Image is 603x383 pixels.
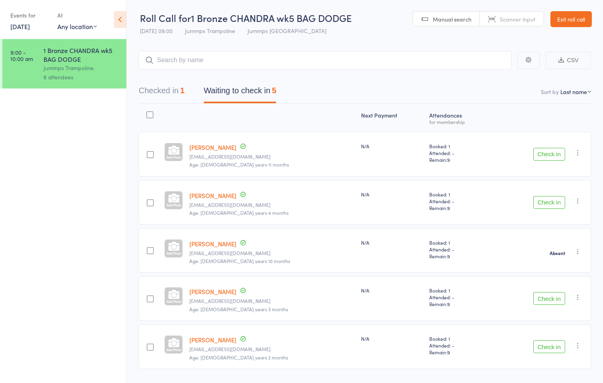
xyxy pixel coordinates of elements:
[140,11,191,24] span: Roll Call for
[429,294,490,301] span: Attended: -
[429,287,490,294] span: Booked: 1
[500,15,536,23] span: Scanner input
[429,149,490,156] span: Attended: -
[189,191,236,200] a: [PERSON_NAME]
[429,253,490,259] span: Remain:
[533,340,565,353] button: Check in
[361,239,423,246] div: N/A
[550,11,592,27] a: Exit roll call
[185,27,235,35] span: Jummps Trampoline
[429,143,490,149] span: Booked: 1
[57,22,97,31] div: Any location
[361,335,423,342] div: N/A
[180,86,185,95] div: 1
[546,52,591,69] button: CSV
[139,82,185,103] button: Checked in1
[361,191,423,198] div: N/A
[189,287,236,296] a: [PERSON_NAME]
[550,250,565,256] strong: Absent
[533,148,565,161] button: Check in
[247,27,326,35] span: Jummps [GEOGRAPHIC_DATA]
[533,292,565,305] button: Check in
[204,82,276,103] button: Waiting to check in5
[10,22,30,31] a: [DATE]
[43,73,120,82] div: 6 attendees
[189,161,289,168] span: Age: [DEMOGRAPHIC_DATA] years 11 months
[139,51,511,69] input: Search by name
[189,209,289,216] span: Age: [DEMOGRAPHIC_DATA] years 4 months
[140,27,173,35] span: [DATE] 09:00
[189,336,236,344] a: [PERSON_NAME]
[429,246,490,253] span: Attended: -
[189,154,355,159] small: Thosken@gmail.com
[2,39,126,88] a: 9:00 -10:00 am1 Bronze CHANDRA wk5 BAG DODGEJummps Trampoline6 attendees
[189,298,355,304] small: martinovicd@outlook.com
[429,349,490,356] span: Remain:
[433,15,471,23] span: Manual search
[429,335,490,342] span: Booked: 1
[358,107,426,128] div: Next Payment
[429,191,490,198] span: Booked: 1
[533,196,565,209] button: Check in
[541,88,559,96] label: Sort by
[447,204,450,211] span: 9
[429,239,490,246] span: Booked: 1
[429,342,490,349] span: Attended: -
[429,204,490,211] span: Remain:
[429,301,490,307] span: Remain:
[189,250,355,256] small: emmapegs@gmail.com
[272,86,276,95] div: 5
[10,9,49,22] div: Events for
[429,156,490,163] span: Remain:
[189,257,290,264] span: Age: [DEMOGRAPHIC_DATA] years 10 months
[10,49,33,62] time: 9:00 - 10:00 am
[191,11,352,24] span: 1 Bronze CHANDRA wk5 BAG DODGE
[57,9,97,22] div: At
[429,119,490,124] div: for membership
[447,301,450,307] span: 9
[429,198,490,204] span: Attended: -
[560,88,587,96] div: Last name
[189,346,355,352] small: jasmine.greer01@gmail.com
[43,46,120,63] div: 1 Bronze CHANDRA wk5 BAG DODGE
[361,143,423,149] div: N/A
[447,349,450,356] span: 9
[43,63,120,73] div: Jummps Trampoline
[447,253,450,259] span: 9
[189,143,236,151] a: [PERSON_NAME]
[189,306,288,312] span: Age: [DEMOGRAPHIC_DATA] years 3 months
[426,107,493,128] div: Atten­dances
[189,240,236,248] a: [PERSON_NAME]
[447,156,450,163] span: 9
[189,354,288,361] span: Age: [DEMOGRAPHIC_DATA] years 2 months
[361,287,423,294] div: N/A
[189,202,355,208] small: thosken@gmail.com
